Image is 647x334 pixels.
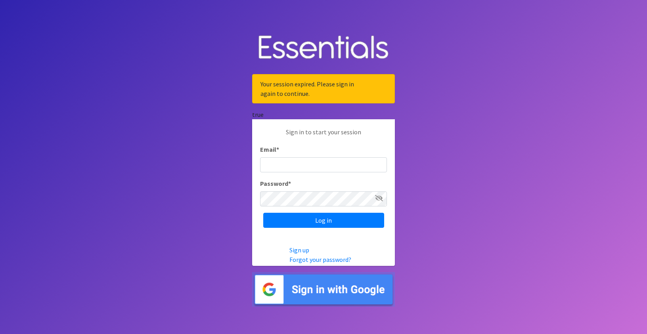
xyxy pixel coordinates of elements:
[276,145,279,153] abbr: required
[260,127,387,145] p: Sign in to start your session
[260,179,291,188] label: Password
[252,74,395,103] div: Your session expired. Please sign in again to continue.
[252,27,395,68] img: Human Essentials
[289,246,309,254] a: Sign up
[289,256,351,263] a: Forgot your password?
[263,213,384,228] input: Log in
[252,272,395,307] img: Sign in with Google
[252,110,395,119] div: true
[288,179,291,187] abbr: required
[260,145,279,154] label: Email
